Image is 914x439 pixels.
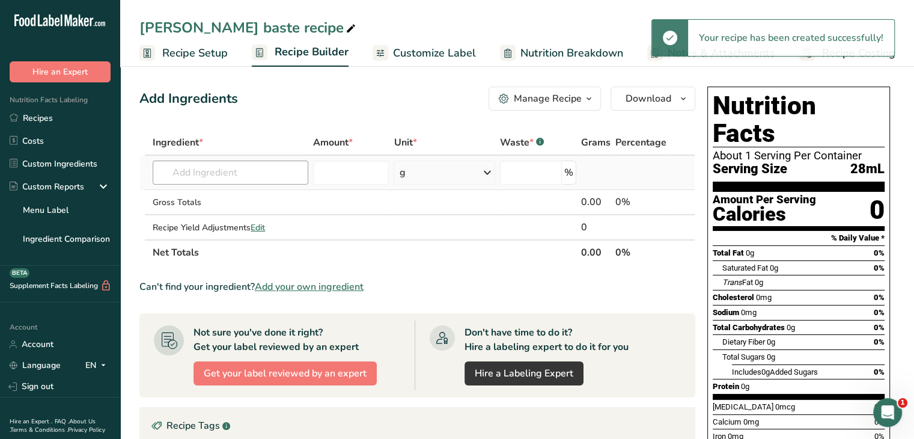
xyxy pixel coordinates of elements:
span: 0g [767,352,775,361]
span: Total Fat [713,248,744,257]
div: g [399,165,405,180]
span: Total Sugars [722,352,765,361]
div: 0.00 [581,195,611,209]
div: 0% [615,195,666,209]
span: Recipe Setup [162,45,228,61]
span: [MEDICAL_DATA] [713,402,773,411]
span: Total Carbohydrates [713,323,785,332]
div: Waste [500,135,544,150]
span: 0% [874,248,885,257]
span: 0g [746,248,754,257]
a: FAQ . [55,417,69,426]
a: Privacy Policy [68,426,105,434]
span: Calcium [713,417,742,426]
span: Amount [313,135,353,150]
div: Recipe Yield Adjustments [153,221,308,234]
span: 0g [767,337,775,346]
a: Customize Label [373,40,476,67]
div: Not sure you've done it right? Get your label reviewed by an expert [193,325,359,354]
a: Notes & Attachments [647,40,775,67]
span: 0mcg [775,402,795,411]
span: Nutrition Breakdown [520,45,623,61]
span: Cholesterol [713,293,754,302]
h1: Nutrition Facts [713,92,885,147]
a: Terms & Conditions . [10,426,68,434]
span: 0% [874,337,885,346]
span: 0mg [756,293,772,302]
span: 0g [770,263,778,272]
span: Add your own ingredient [255,280,364,294]
div: 0 [870,194,885,226]
div: Amount Per Serving [713,194,816,206]
a: Hire an Expert . [10,417,52,426]
div: BETA [10,268,29,278]
div: Don't have time to do it? Hire a labeling expert to do it for you [465,325,629,354]
div: Your recipe has been created successfully! [688,20,894,56]
span: Saturated Fat [722,263,768,272]
span: 0% [874,308,885,317]
th: 0% [613,239,669,265]
button: Get your label reviewed by an expert [193,361,377,385]
span: Fat [722,278,753,287]
th: Net Totals [150,239,579,265]
div: [PERSON_NAME] baste recipe [139,17,358,38]
span: Dietary Fiber [722,337,765,346]
a: Recipe Builder [252,38,349,67]
a: Nutrition Breakdown [500,40,623,67]
span: Edit [251,222,265,233]
span: 0g [761,367,770,376]
div: 0 [581,220,611,235]
span: 28mL [850,162,885,177]
span: 0% [874,263,885,272]
span: 0% [874,367,885,376]
span: 0g [755,278,763,287]
span: 1 [898,398,907,408]
button: Download [611,87,695,111]
span: Customize Label [393,45,476,61]
span: Unit [394,135,416,150]
span: 0g [787,323,795,332]
div: Can't find your ingredient? [139,280,695,294]
span: Download [626,91,671,106]
span: Protein [713,382,739,391]
a: About Us . [10,417,96,434]
iframe: Intercom live chat [873,398,902,427]
div: Custom Reports [10,180,84,193]
span: Ingredient [153,135,203,150]
div: Add Ingredients [139,89,238,109]
span: Recipe Builder [275,44,349,60]
span: 0g [741,382,749,391]
input: Add Ingredient [153,161,308,185]
button: Manage Recipe [489,87,601,111]
div: EN [85,358,111,373]
th: 0.00 [579,239,613,265]
span: Serving Size [713,162,787,177]
span: 0% [874,293,885,302]
i: Trans [722,278,742,287]
span: 0mg [741,308,757,317]
span: 0mg [743,417,759,426]
div: About 1 Serving Per Container [713,150,885,162]
a: Language [10,355,61,376]
span: Get your label reviewed by an expert [204,366,367,381]
button: Hire an Expert [10,61,111,82]
a: Hire a Labeling Expert [465,361,583,385]
span: Grams [581,135,611,150]
span: 0% [874,323,885,332]
div: Gross Totals [153,196,308,209]
span: Percentage [615,135,666,150]
span: Sodium [713,308,739,317]
span: Includes Added Sugars [732,367,818,376]
div: Calories [713,206,816,223]
a: Recipe Setup [139,40,228,67]
div: Manage Recipe [514,91,582,106]
section: % Daily Value * [713,231,885,245]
